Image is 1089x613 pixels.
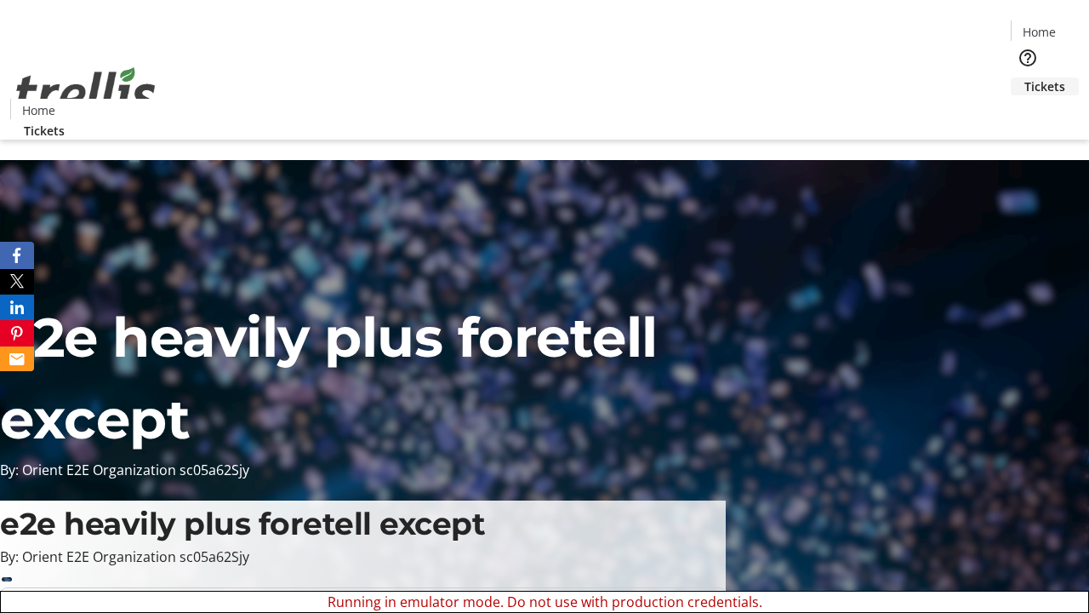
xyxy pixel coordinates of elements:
span: Home [22,101,55,119]
span: Home [1023,23,1056,41]
button: Help [1011,41,1045,75]
span: Tickets [24,122,65,140]
a: Tickets [1011,77,1079,95]
button: Cart [1011,95,1045,129]
a: Home [11,101,66,119]
a: Home [1012,23,1066,41]
a: Tickets [10,122,78,140]
img: Orient E2E Organization sc05a62Sjy's Logo [10,49,162,134]
span: Tickets [1024,77,1065,95]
